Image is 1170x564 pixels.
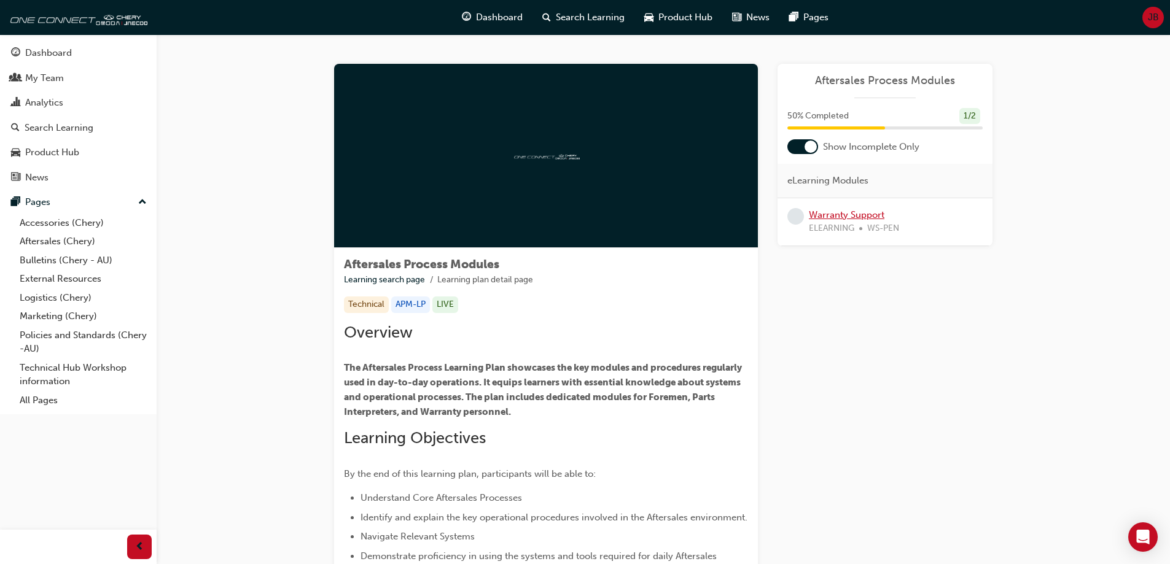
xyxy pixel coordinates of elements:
[25,145,79,160] div: Product Hub
[344,362,744,417] span: The Aftersales Process Learning Plan showcases the key modules and procedures regularly used in d...
[556,10,625,25] span: Search Learning
[462,10,471,25] span: guage-icon
[722,5,779,30] a: news-iconNews
[15,251,152,270] a: Bulletins (Chery - AU)
[344,323,413,342] span: Overview
[5,117,152,139] a: Search Learning
[25,46,72,60] div: Dashboard
[11,48,20,59] span: guage-icon
[1128,522,1158,552] div: Open Intercom Messenger
[5,91,152,114] a: Analytics
[15,326,152,358] a: Policies and Standards (Chery -AU)
[25,171,49,185] div: News
[344,428,486,447] span: Learning Objectives
[787,208,804,225] span: learningRecordVerb_NONE-icon
[15,232,152,251] a: Aftersales (Chery)
[803,10,829,25] span: Pages
[15,391,152,410] a: All Pages
[5,141,152,164] a: Product Hub
[15,214,152,233] a: Accessories (Chery)
[809,222,854,236] span: ELEARNING
[361,531,475,542] span: Navigate Relevant Systems
[476,10,523,25] span: Dashboard
[25,121,93,135] div: Search Learning
[15,307,152,326] a: Marketing (Chery)
[6,5,147,29] img: oneconnect
[11,147,20,158] span: car-icon
[25,71,64,85] div: My Team
[344,274,425,285] a: Learning search page
[15,288,152,307] a: Logistics (Chery)
[361,492,522,503] span: Understand Core Aftersales Processes
[11,73,20,84] span: people-icon
[15,358,152,391] a: Technical Hub Workshop information
[5,67,152,90] a: My Team
[11,172,20,183] span: news-icon
[344,257,499,271] span: Aftersales Process Modules
[1148,10,1159,25] span: JB
[779,5,838,30] a: pages-iconPages
[361,512,747,523] span: Identify and explain the key operational procedures involved in the Aftersales environment.
[5,191,152,214] button: Pages
[344,296,389,313] div: Technical
[11,197,20,208] span: pages-icon
[787,109,849,123] span: 50 % Completed
[732,10,741,25] span: news-icon
[746,10,770,25] span: News
[542,10,551,25] span: search-icon
[391,296,430,313] div: APM-LP
[432,296,458,313] div: LIVE
[5,42,152,64] a: Dashboard
[11,98,20,109] span: chart-icon
[823,140,919,154] span: Show Incomplete Only
[787,174,868,188] span: eLearning Modules
[789,10,798,25] span: pages-icon
[809,209,884,220] a: Warranty Support
[138,195,147,211] span: up-icon
[25,195,50,209] div: Pages
[5,39,152,191] button: DashboardMy TeamAnalyticsSearch LearningProduct HubNews
[1142,7,1164,28] button: JB
[512,150,580,161] img: oneconnect
[867,222,899,236] span: WS-PEN
[787,74,983,88] a: Aftersales Process Modules
[532,5,634,30] a: search-iconSearch Learning
[959,108,980,125] div: 1 / 2
[344,468,596,479] span: By the end of this learning plan, participants will be able to:
[634,5,722,30] a: car-iconProduct Hub
[437,273,533,287] li: Learning plan detail page
[25,96,63,110] div: Analytics
[658,10,712,25] span: Product Hub
[15,269,152,288] a: External Resources
[644,10,653,25] span: car-icon
[135,539,144,555] span: prev-icon
[11,123,20,134] span: search-icon
[5,166,152,189] a: News
[452,5,532,30] a: guage-iconDashboard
